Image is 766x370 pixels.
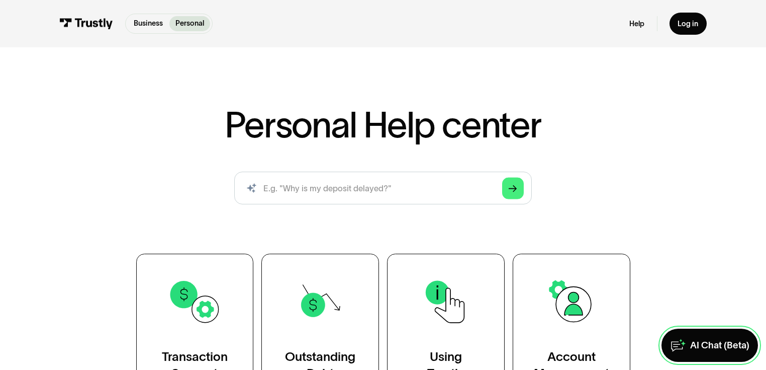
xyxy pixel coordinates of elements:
a: Personal [169,16,211,31]
img: Trustly Logo [59,18,113,29]
a: Log in [669,13,707,34]
p: Personal [175,18,204,29]
a: Help [629,19,644,29]
div: Log in [678,19,698,29]
a: Business [128,16,169,31]
input: search [234,172,532,204]
a: AI Chat (Beta) [661,329,758,361]
h1: Personal Help center [225,107,541,143]
form: Search [234,172,532,204]
div: AI Chat (Beta) [690,339,749,351]
p: Business [134,18,163,29]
